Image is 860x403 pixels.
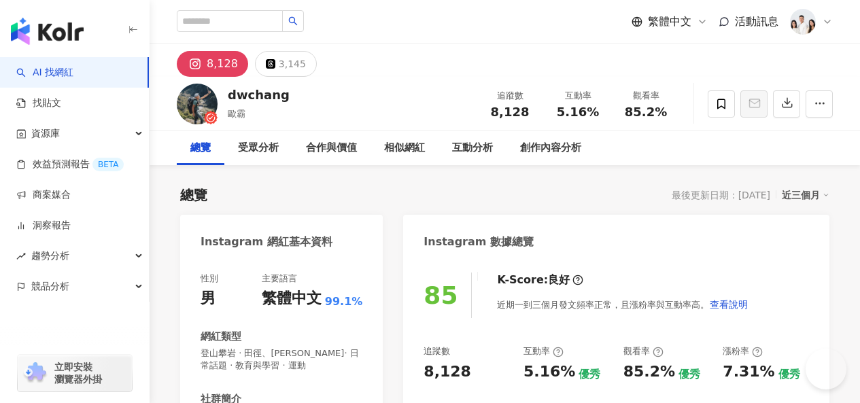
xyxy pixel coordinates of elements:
button: 8,128 [177,51,248,77]
div: 追蹤數 [484,89,536,103]
span: 資源庫 [31,118,60,149]
span: 趨勢分析 [31,241,69,271]
span: 85.2% [625,105,667,119]
span: 活動訊息 [735,15,778,28]
div: 近期一到三個月發文頻率正常，且漲粉率與互動率高。 [497,291,749,318]
div: dwchang [228,86,290,103]
div: 主要語言 [262,273,297,285]
a: 效益預測報告BETA [16,158,124,171]
div: 優秀 [579,367,600,382]
div: 5.16% [523,362,575,383]
iframe: Help Scout Beacon - Open [806,349,846,389]
div: 總覽 [190,140,211,156]
span: 查看說明 [710,299,748,310]
div: 良好 [548,273,570,287]
span: rise [16,251,26,261]
div: 85 [424,281,458,309]
div: 漲粉率 [723,345,763,357]
div: 85.2% [623,362,675,383]
div: 觀看率 [623,345,664,357]
span: 8,128 [491,105,530,119]
div: 繁體中文 [262,288,322,309]
img: chrome extension [22,362,48,384]
div: 近三個月 [782,186,829,204]
div: 互動分析 [452,140,493,156]
button: 查看說明 [709,291,749,318]
span: 登山攀岩 · 田徑、[PERSON_NAME]· 日常話題 · 教育與學習 · 運動 [201,347,362,372]
a: chrome extension立即安裝 瀏覽器外掛 [18,355,132,391]
div: K-Score : [497,273,583,287]
div: 受眾分析 [238,140,279,156]
a: 找貼文 [16,97,61,110]
div: 優秀 [678,367,700,382]
div: 總覽 [180,186,207,205]
div: 8,128 [424,362,471,383]
img: 20231221_NR_1399_Small.jpg [790,9,816,35]
div: 優秀 [778,367,800,382]
div: Instagram 數據總覽 [424,234,534,249]
div: 7.31% [723,362,774,383]
div: 最後更新日期：[DATE] [672,190,770,200]
span: search [288,16,298,26]
div: 3,145 [279,54,306,73]
span: 繁體中文 [648,14,691,29]
div: 網紅類型 [201,330,241,344]
div: 性別 [201,273,218,285]
span: 99.1% [325,294,363,309]
div: 8,128 [207,54,238,73]
div: 觀看率 [620,89,672,103]
img: logo [11,18,84,45]
div: 互動率 [523,345,564,357]
div: 合作與價值 [306,140,357,156]
span: 5.16% [557,105,599,119]
div: 追蹤數 [424,345,450,357]
div: 創作內容分析 [520,140,581,156]
span: 立即安裝 瀏覽器外掛 [54,361,102,385]
a: searchAI 找網紅 [16,66,73,80]
div: 男 [201,288,216,309]
span: 競品分析 [31,271,69,302]
div: Instagram 網紅基本資料 [201,234,332,249]
a: 洞察報告 [16,219,71,232]
div: 相似網紅 [384,140,425,156]
div: 互動率 [552,89,604,103]
img: KOL Avatar [177,84,218,124]
a: 商案媒合 [16,188,71,202]
button: 3,145 [255,51,317,77]
span: 歐霸 [228,109,245,119]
